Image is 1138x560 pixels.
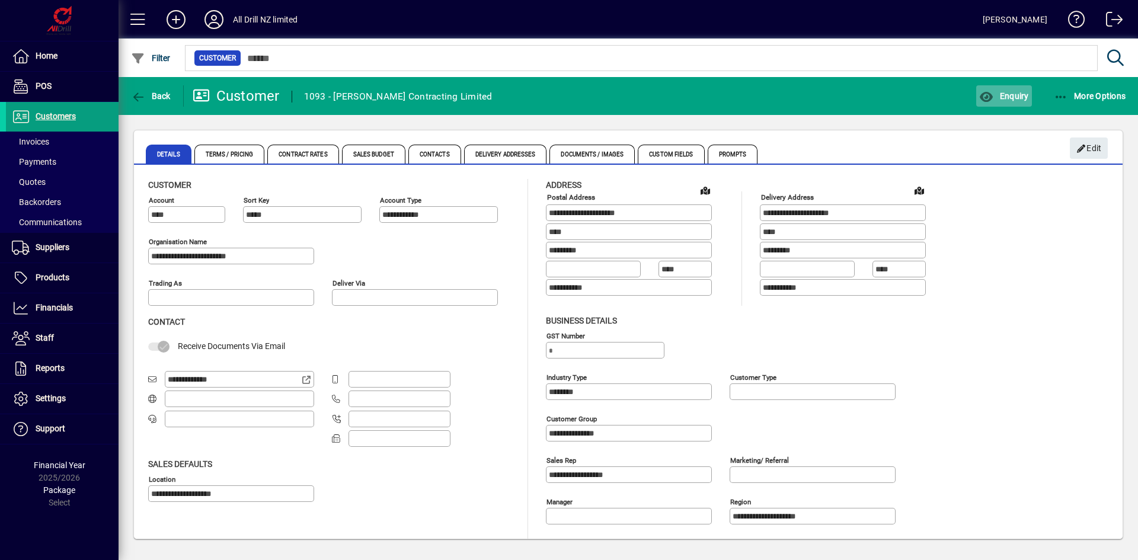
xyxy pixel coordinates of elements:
span: Documents / Images [549,145,635,164]
span: Home [36,51,57,60]
mat-label: Organisation name [149,238,207,246]
span: Backorders [12,197,61,207]
a: Invoices [6,132,119,152]
span: Delivery Addresses [464,145,547,164]
a: Suppliers [6,233,119,263]
div: [PERSON_NAME] [983,10,1047,29]
span: Financial Year [34,460,85,470]
button: More Options [1051,85,1129,107]
span: Contact [148,317,185,327]
mat-label: Trading as [149,279,182,287]
span: Invoices [12,137,49,146]
span: Business details [546,316,617,325]
a: Home [6,41,119,71]
div: 1093 - [PERSON_NAME] Contracting Limited [304,87,493,106]
div: Customer [193,87,280,105]
span: Details [146,145,191,164]
a: POS [6,72,119,101]
mat-label: Account [149,196,174,204]
span: Contract Rates [267,145,338,164]
mat-label: Industry type [546,373,587,381]
span: Prompts [708,145,758,164]
button: Back [128,85,174,107]
mat-label: Customer group [546,414,597,423]
a: Logout [1097,2,1123,41]
span: Payments [12,157,56,167]
app-page-header-button: Back [119,85,184,107]
button: Add [157,9,195,30]
span: Customer [148,180,191,190]
a: Communications [6,212,119,232]
mat-label: Sort key [244,196,269,204]
span: Address [546,180,581,190]
button: Filter [128,47,174,69]
a: Staff [6,324,119,353]
a: View on map [696,181,715,200]
mat-label: Customer type [730,373,776,381]
span: Filter [131,53,171,63]
span: Support [36,424,65,433]
mat-label: Location [149,475,175,483]
a: Financials [6,293,119,323]
a: Products [6,263,119,293]
span: Reports [36,363,65,373]
span: More Options [1054,91,1126,101]
span: POS [36,81,52,91]
span: Sales Budget [342,145,405,164]
span: Terms / Pricing [194,145,265,164]
a: Reports [6,354,119,383]
span: Receive Documents Via Email [178,341,285,351]
span: Settings [36,393,66,403]
span: Customer [199,52,236,64]
span: Enquiry [979,91,1028,101]
mat-label: Manager [546,497,573,505]
mat-label: Marketing/ Referral [730,456,789,464]
a: View on map [910,181,929,200]
span: Quotes [12,177,46,187]
span: Customers [36,111,76,121]
span: Contacts [408,145,461,164]
span: Staff [36,333,54,343]
a: Settings [6,384,119,414]
span: Back [131,91,171,101]
button: Enquiry [976,85,1031,107]
a: Backorders [6,192,119,212]
span: Sales defaults [148,459,212,469]
span: Package [43,485,75,495]
mat-label: Account Type [380,196,421,204]
mat-label: Deliver via [333,279,365,287]
div: All Drill NZ limited [233,10,298,29]
mat-label: Region [730,497,751,505]
mat-label: GST Number [546,331,585,340]
a: Quotes [6,172,119,192]
span: Suppliers [36,242,69,252]
span: Edit [1076,139,1102,158]
button: Edit [1070,137,1108,159]
span: Financials [36,303,73,312]
a: Payments [6,152,119,172]
mat-label: Sales rep [546,456,576,464]
span: Products [36,273,69,282]
a: Support [6,414,119,444]
span: Communications [12,217,82,227]
span: Custom Fields [638,145,704,164]
button: Profile [195,9,233,30]
a: Knowledge Base [1059,2,1085,41]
